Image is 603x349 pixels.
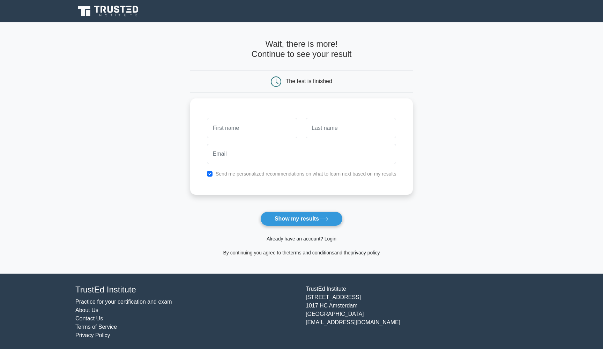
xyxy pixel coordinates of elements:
a: Terms of Service [75,324,117,330]
a: Practice for your certification and exam [75,299,172,305]
h4: TrustEd Institute [75,285,297,295]
div: The test is finished [286,78,332,84]
a: Privacy Policy [75,332,110,338]
a: terms and conditions [289,250,334,255]
button: Show my results [260,211,343,226]
a: Already have an account? Login [267,236,336,242]
input: Last name [306,118,396,138]
input: First name [207,118,297,138]
a: Contact Us [75,315,103,321]
div: TrustEd Institute [STREET_ADDRESS] 1017 HC Amsterdam [GEOGRAPHIC_DATA] [EMAIL_ADDRESS][DOMAIN_NAME] [301,285,532,340]
h4: Wait, there is more! Continue to see your result [190,39,413,59]
input: Email [207,144,396,164]
a: privacy policy [351,250,380,255]
label: Send me personalized recommendations on what to learn next based on my results [216,171,396,177]
a: About Us [75,307,98,313]
div: By continuing you agree to the and the [186,248,417,257]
